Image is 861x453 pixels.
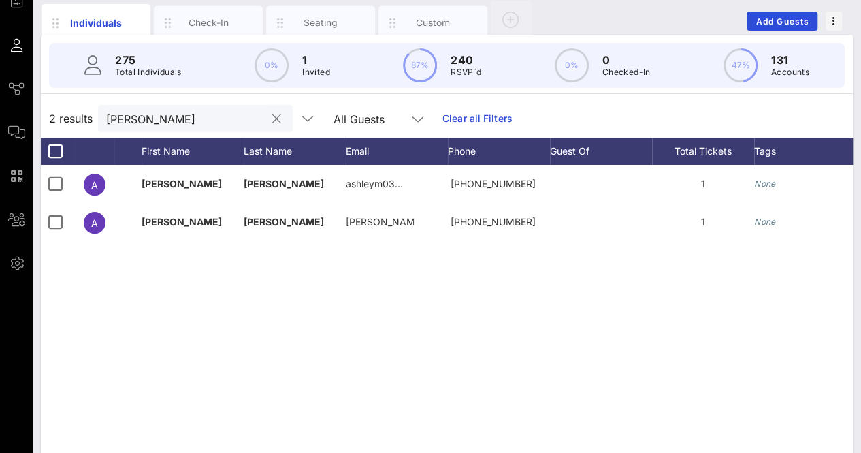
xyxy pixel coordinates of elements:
span: [PERSON_NAME] [244,216,324,228]
span: A [91,217,98,229]
div: Individuals [66,16,127,30]
div: Email [346,138,448,165]
span: [PERSON_NAME] [244,178,324,189]
span: [PERSON_NAME] [142,178,222,189]
div: Check-In [178,16,239,29]
span: A [91,179,98,191]
p: Accounts [771,65,809,79]
p: Invited [302,65,330,79]
button: clear icon [272,112,281,126]
span: [PERSON_NAME] [142,216,222,228]
div: Guest Of [550,138,652,165]
div: Custom [403,16,464,29]
div: Seating [291,16,351,29]
span: +19158005079 [451,178,536,189]
p: 0 [602,52,651,68]
div: Total Tickets [652,138,754,165]
p: 275 [115,52,182,68]
p: Total Individuals [115,65,182,79]
button: Add Guests [747,12,817,31]
div: All Guests [325,105,434,132]
p: 131 [771,52,809,68]
p: 240 [451,52,481,68]
div: 1 [652,203,754,241]
i: None [754,178,776,189]
a: Clear all Filters [442,111,513,126]
div: All Guests [334,113,385,125]
p: [PERSON_NAME]… [346,203,414,241]
div: First Name [142,138,244,165]
p: ashleym03… [346,165,403,203]
p: Checked-In [602,65,651,79]
p: 1 [302,52,330,68]
div: 1 [652,165,754,203]
i: None [754,217,776,227]
span: Add Guests [756,16,809,27]
div: Phone [448,138,550,165]
span: +15123682956 [451,216,536,228]
span: 2 results [49,110,93,127]
div: Last Name [244,138,346,165]
p: RSVP`d [451,65,481,79]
